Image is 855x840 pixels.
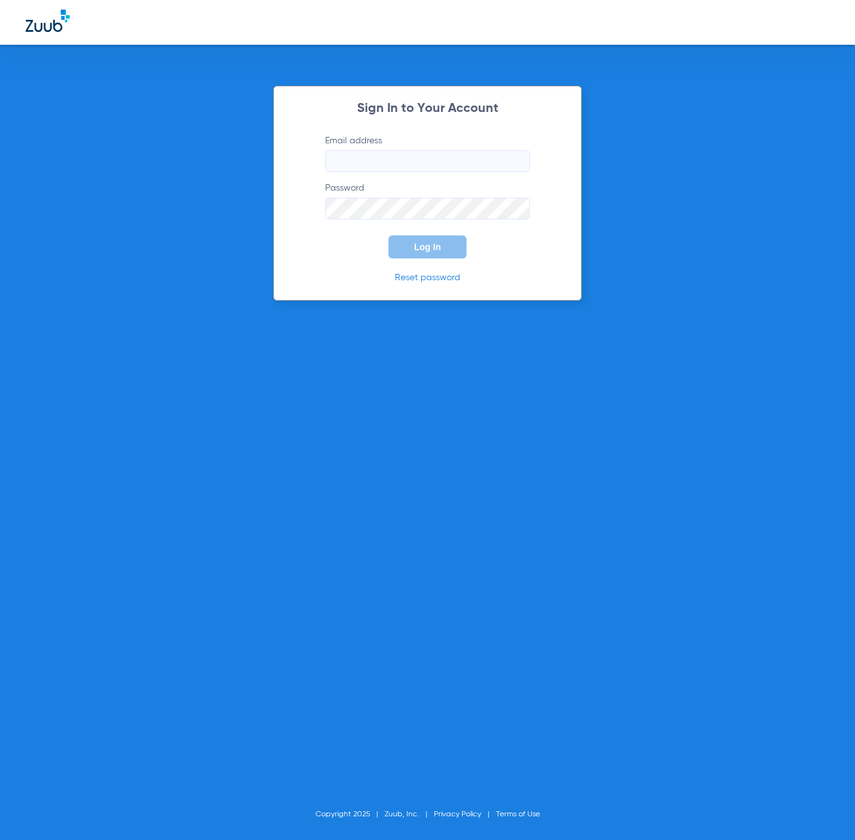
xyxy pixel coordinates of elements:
a: Reset password [395,273,460,282]
h2: Sign In to Your Account [306,102,549,115]
label: Email address [325,134,530,172]
span: Log In [414,242,441,252]
input: Password [325,198,530,219]
label: Password [325,182,530,219]
a: Terms of Use [496,811,540,818]
iframe: Chat Widget [791,779,855,840]
button: Log In [388,235,467,258]
a: Privacy Policy [434,811,481,818]
img: Zuub Logo [26,10,70,32]
li: Zuub, Inc. [385,808,434,821]
li: Copyright 2025 [316,808,385,821]
input: Email address [325,150,530,172]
